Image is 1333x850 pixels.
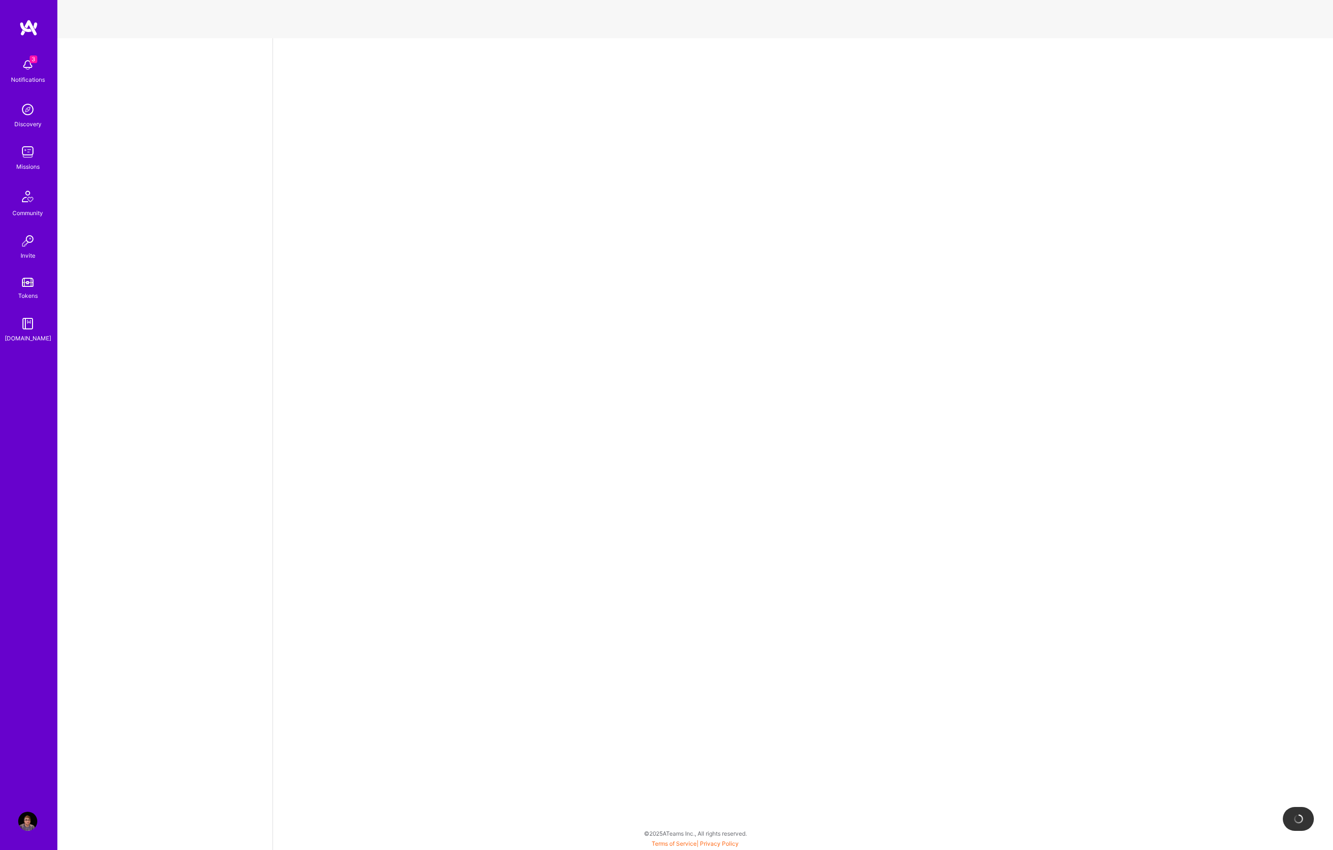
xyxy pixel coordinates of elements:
[57,821,1333,845] div: © 2025 ATeams Inc., All rights reserved.
[18,812,37,831] img: User Avatar
[22,278,33,287] img: tokens
[18,100,37,119] img: discovery
[18,142,37,162] img: teamwork
[18,314,37,333] img: guide book
[18,291,38,301] div: Tokens
[1292,813,1304,825] img: loading
[16,812,40,831] a: User Avatar
[14,119,42,129] div: Discovery
[18,55,37,75] img: bell
[12,208,43,218] div: Community
[652,840,697,847] a: Terms of Service
[11,75,45,85] div: Notifications
[16,162,40,172] div: Missions
[16,185,39,208] img: Community
[700,840,739,847] a: Privacy Policy
[18,231,37,251] img: Invite
[19,19,38,36] img: logo
[21,251,35,261] div: Invite
[652,840,739,847] span: |
[5,333,51,343] div: [DOMAIN_NAME]
[30,55,37,63] span: 3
